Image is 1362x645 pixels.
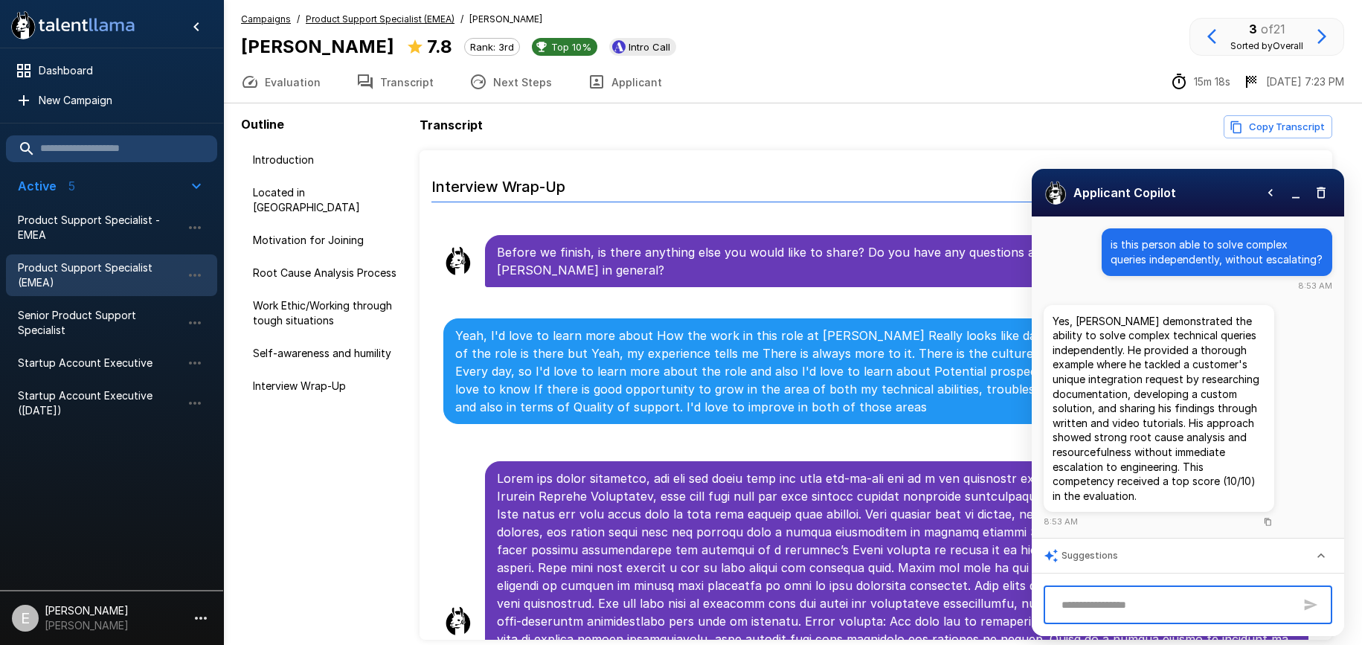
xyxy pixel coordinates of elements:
[1111,237,1323,267] p: is this person able to solve complex queries independently, without escalating?
[253,346,402,361] span: Self-awareness and humility
[253,153,402,167] span: Introduction
[420,118,483,132] b: Transcript
[570,61,680,103] button: Applicant
[241,373,414,399] div: Interview Wrap-Up
[465,41,519,53] span: Rank: 3rd
[253,379,402,394] span: Interview Wrap-Up
[338,61,452,103] button: Transcript
[460,12,463,27] span: /
[1230,40,1303,51] span: Sorted by Overall
[1044,515,1078,529] span: 8:53 AM
[241,147,414,173] div: Introduction
[609,38,676,56] div: View profile in Ashby
[241,340,414,367] div: Self-awareness and humility
[443,606,473,636] img: llama_clean.png
[1170,73,1230,91] div: The time between starting and completing the interview
[241,36,394,57] b: [PERSON_NAME]
[297,12,300,27] span: /
[253,298,402,328] span: Work Ethic/Working through tough situations
[1044,181,1067,205] img: logo_glasses@2x.png
[431,163,1320,202] h6: Interview Wrap-Up
[497,243,1297,279] p: Before we finish, is there anything else you would like to share? Do you have any questions about...
[469,12,542,27] span: [PERSON_NAME]
[1261,22,1285,36] span: of 21
[452,61,570,103] button: Next Steps
[241,260,414,286] div: Root Cause Analysis Process
[1249,22,1257,36] b: 3
[1194,74,1230,89] p: 15m 18s
[241,13,291,25] u: Campaigns
[241,179,414,221] div: Located in [GEOGRAPHIC_DATA]
[545,41,597,53] span: Top 10%
[306,13,454,25] u: Product Support Specialist (EMEA)
[455,327,1297,416] p: Yeah, I'd love to learn more about How the work in this role at [PERSON_NAME] Really looks like d...
[1242,73,1344,91] div: The date and time when the interview was completed
[443,246,473,276] img: llama_clean.png
[1224,115,1332,138] button: Copy transcript
[253,266,402,280] span: Root Cause Analysis Process
[241,292,414,334] div: Work Ethic/Working through tough situations
[1298,279,1332,293] span: 8:53 AM
[253,233,402,248] span: Motivation for Joining
[1261,516,1274,529] button: Copy to clipboard
[241,227,414,254] div: Motivation for Joining
[612,40,626,54] img: ashbyhq_logo.jpeg
[1061,548,1118,563] span: Suggestions
[253,185,402,215] span: Located in [GEOGRAPHIC_DATA]
[623,41,676,53] span: Intro Call
[1073,182,1176,203] h6: Applicant Copilot
[241,117,284,132] b: Outline
[223,61,338,103] button: Evaluation
[427,36,452,57] b: 7.8
[1266,74,1344,89] p: [DATE] 7:23 PM
[1053,314,1265,504] p: Yes, [PERSON_NAME] demonstrated the ability to solve complex technical queries independently. He ...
